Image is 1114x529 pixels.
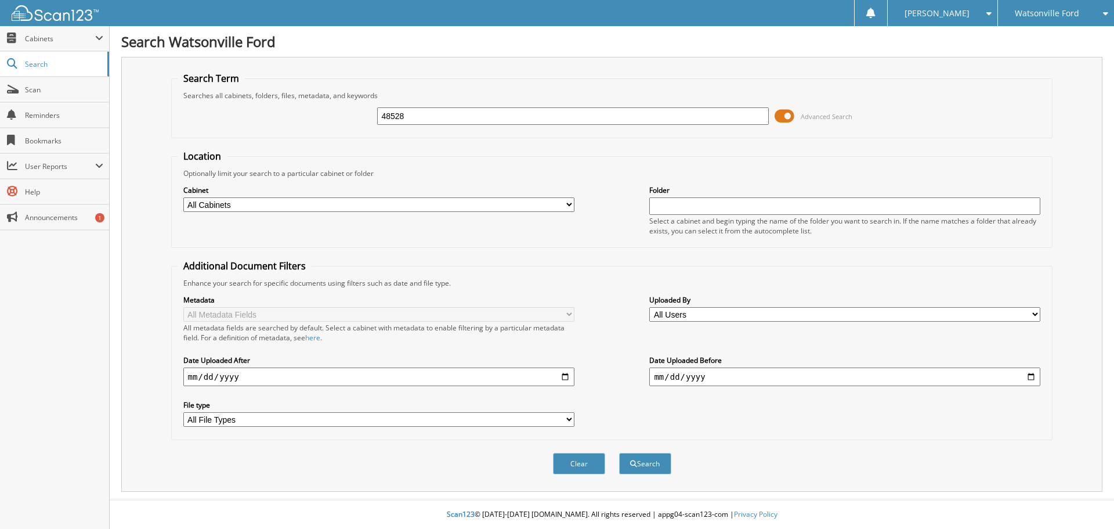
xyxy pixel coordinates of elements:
a: Privacy Policy [734,509,777,519]
span: Advanced Search [801,112,852,121]
span: Cabinets [25,34,95,44]
img: scan123-logo-white.svg [12,5,99,21]
div: Enhance your search for specific documents using filters such as date and file type. [178,278,1047,288]
legend: Location [178,150,227,163]
span: Watsonville Ford [1015,10,1079,17]
span: User Reports [25,161,95,171]
div: Select a cabinet and begin typing the name of the folder you want to search in. If the name match... [649,216,1040,236]
h1: Search Watsonville Ford [121,32,1102,51]
label: Uploaded By [649,295,1040,305]
legend: Additional Document Filters [178,260,312,272]
span: Help [25,187,103,197]
input: start [183,368,574,386]
label: Folder [649,185,1040,195]
div: © [DATE]-[DATE] [DOMAIN_NAME]. All rights reserved | appg04-scan123-com | [110,501,1114,529]
span: [PERSON_NAME] [905,10,970,17]
span: Announcements [25,213,103,222]
input: end [649,368,1040,386]
span: Scan [25,85,103,95]
legend: Search Term [178,72,245,85]
span: Search [25,59,102,69]
div: Searches all cabinets, folders, files, metadata, and keywords [178,91,1047,100]
button: Clear [553,453,605,474]
div: All metadata fields are searched by default. Select a cabinet with metadata to enable filtering b... [183,323,574,343]
label: Date Uploaded Before [649,355,1040,365]
label: Date Uploaded After [183,355,574,365]
label: Metadata [183,295,574,305]
button: Search [619,453,671,474]
span: Bookmarks [25,136,103,146]
span: Scan123 [447,509,475,519]
label: Cabinet [183,185,574,195]
div: 1 [95,213,104,222]
div: Optionally limit your search to a particular cabinet or folder [178,168,1047,178]
label: File type [183,400,574,410]
a: here [305,333,320,343]
span: Reminders [25,110,103,120]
